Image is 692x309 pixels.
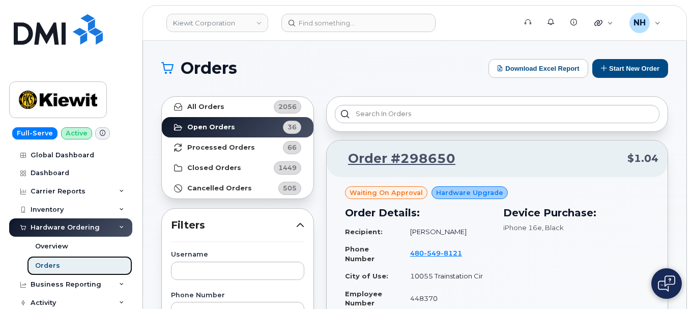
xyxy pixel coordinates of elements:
[162,137,313,158] a: Processed Orders66
[345,228,383,236] strong: Recipient:
[441,249,462,257] span: 8121
[401,223,491,241] td: [PERSON_NAME]
[283,183,297,193] span: 505
[187,184,252,192] strong: Cancelled Orders
[162,158,313,178] a: Closed Orders1449
[542,223,564,232] span: , Black
[162,117,313,137] a: Open Orders36
[162,97,313,117] a: All Orders2056
[278,163,297,173] span: 1449
[187,123,235,131] strong: Open Orders
[171,218,296,233] span: Filters
[436,188,503,198] span: Hardware Upgrade
[401,267,491,285] td: 10055 Trainstation Cir
[287,122,297,132] span: 36
[410,249,462,257] span: 480
[187,103,224,111] strong: All Orders
[658,275,675,292] img: Open chat
[424,249,441,257] span: 549
[187,144,255,152] strong: Processed Orders
[410,249,474,257] a: 4805498121
[287,143,297,152] span: 66
[171,292,304,299] label: Phone Number
[345,205,491,220] h3: Order Details:
[171,251,304,258] label: Username
[345,290,382,307] strong: Employee Number
[592,59,668,78] button: Start New Order
[162,178,313,199] a: Cancelled Orders505
[187,164,241,172] strong: Closed Orders
[345,245,374,263] strong: Phone Number
[335,105,659,123] input: Search in orders
[278,102,297,111] span: 2056
[503,223,542,232] span: iPhone 16e
[336,150,455,168] a: Order #298650
[345,272,388,280] strong: City of Use:
[488,59,588,78] button: Download Excel Report
[181,61,237,76] span: Orders
[350,188,423,198] span: Waiting On Approval
[503,205,649,220] h3: Device Purchase:
[627,151,658,166] span: $1.04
